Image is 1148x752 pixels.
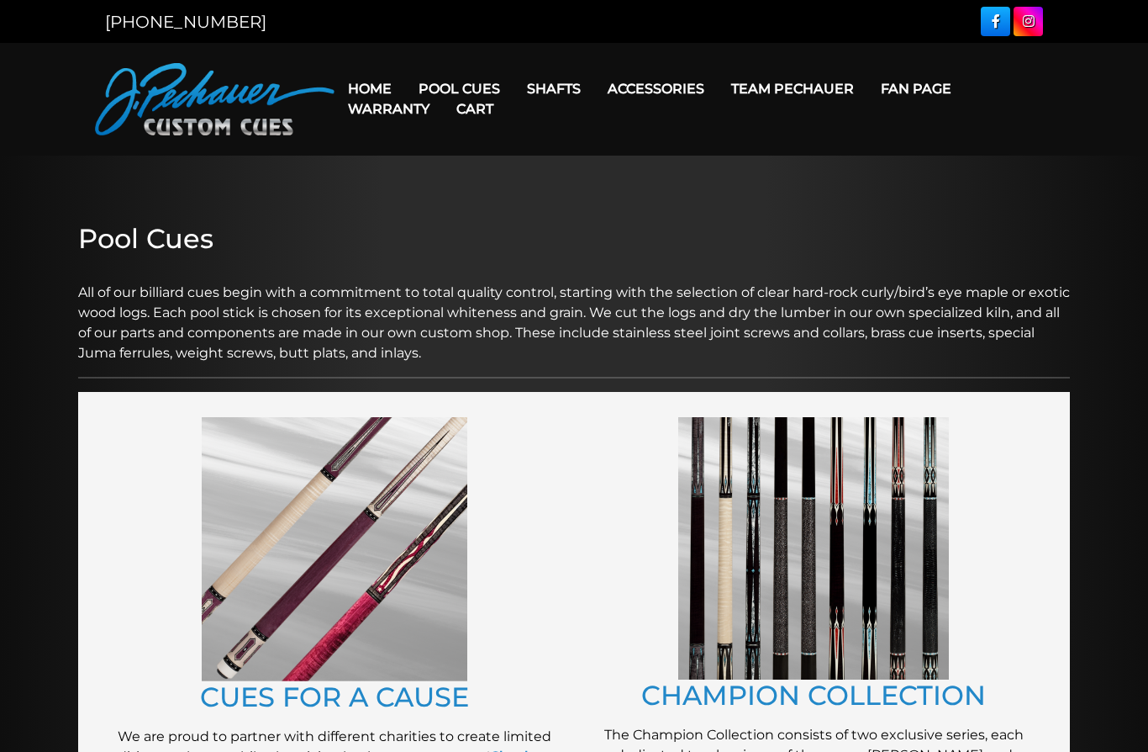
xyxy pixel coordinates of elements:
a: CHAMPION COLLECTION [641,679,986,712]
h2: Pool Cues [78,223,1070,255]
p: All of our billiard cues begin with a commitment to total quality control, starting with the sele... [78,262,1070,363]
a: Pool Cues [405,67,513,110]
a: Shafts [513,67,594,110]
a: Team Pechauer [718,67,867,110]
a: Cart [443,87,507,130]
a: Fan Page [867,67,965,110]
a: Accessories [594,67,718,110]
img: Pechauer Custom Cues [95,63,334,135]
a: Home [334,67,405,110]
a: Warranty [334,87,443,130]
a: [PHONE_NUMBER] [105,12,266,32]
a: CUES FOR A CAUSE [200,681,469,713]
